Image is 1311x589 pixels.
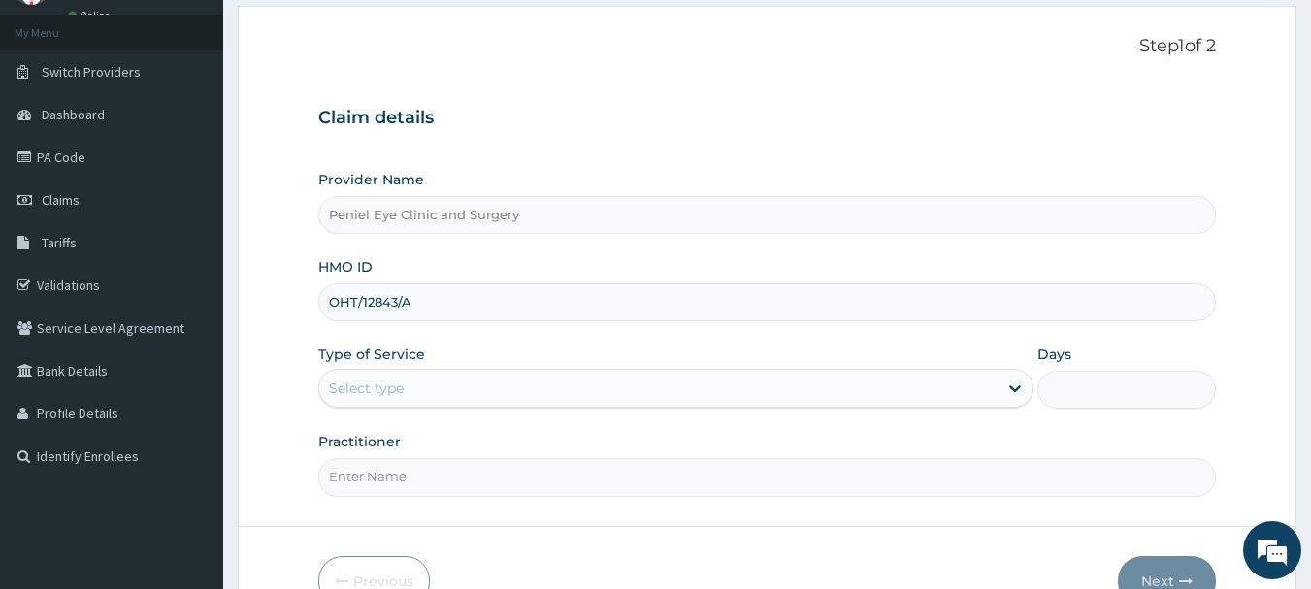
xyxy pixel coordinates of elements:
[318,344,425,364] label: Type of Service
[42,234,77,251] span: Tariffs
[329,378,404,398] div: Select type
[42,191,80,209] span: Claims
[318,36,1217,57] p: Step 1 of 2
[318,458,1217,496] input: Enter Name
[42,63,141,81] span: Switch Providers
[1037,344,1071,364] label: Days
[68,9,115,22] a: Online
[318,170,424,189] label: Provider Name
[318,108,1217,129] h3: Claim details
[42,106,105,123] span: Dashboard
[318,432,401,451] label: Practitioner
[318,283,1217,321] input: Enter HMO ID
[318,257,373,277] label: HMO ID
